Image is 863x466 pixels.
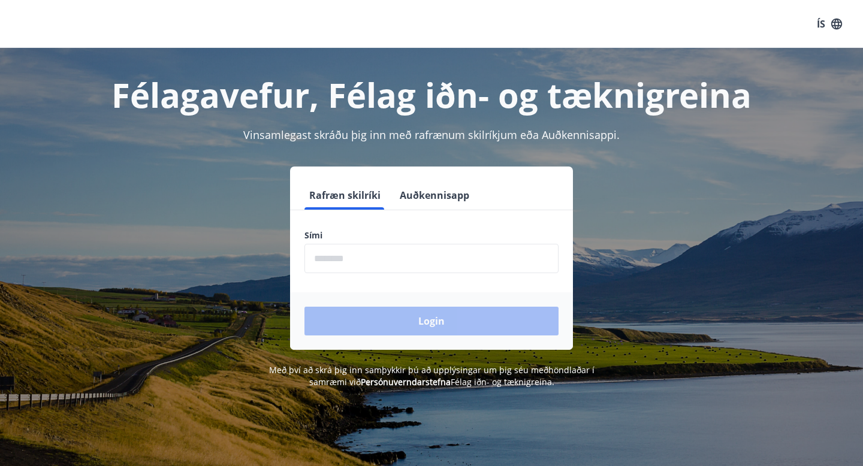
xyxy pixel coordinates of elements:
[243,128,620,142] span: Vinsamlegast skráðu þig inn með rafrænum skilríkjum eða Auðkennisappi.
[304,181,385,210] button: Rafræn skilríki
[810,13,849,35] button: ÍS
[269,364,595,388] span: Með því að skrá þig inn samþykkir þú að upplýsingar um þig séu meðhöndlaðar í samræmi við Félag i...
[395,181,474,210] button: Auðkennisapp
[14,72,849,117] h1: Félagavefur, Félag iðn- og tæknigreina
[304,229,559,241] label: Sími
[361,376,451,388] a: Persónuverndarstefna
